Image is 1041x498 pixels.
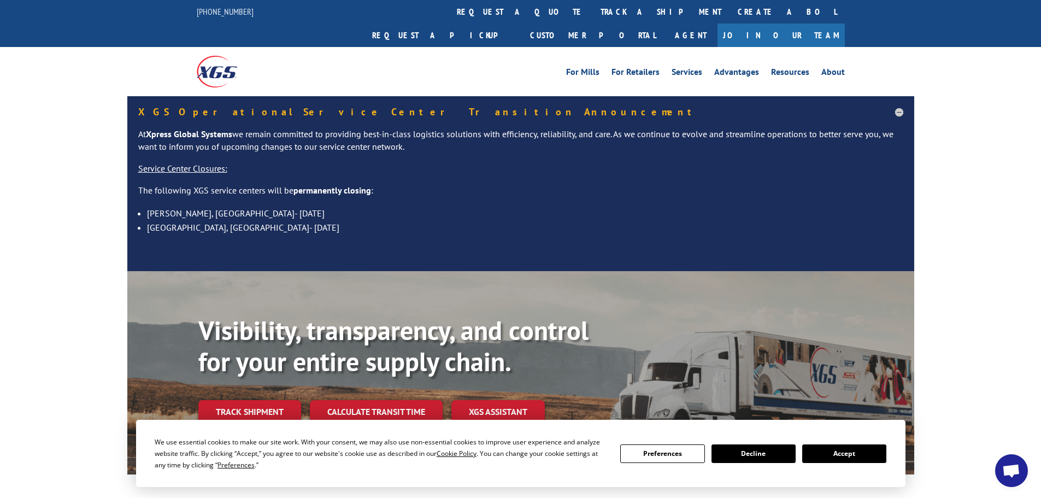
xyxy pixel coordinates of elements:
[672,68,702,80] a: Services
[711,444,796,463] button: Decline
[522,24,664,47] a: Customer Portal
[138,163,227,174] u: Service Center Closures:
[620,444,704,463] button: Preferences
[437,449,477,458] span: Cookie Policy
[611,68,660,80] a: For Retailers
[995,454,1028,487] a: Open chat
[664,24,717,47] a: Agent
[310,400,443,424] a: Calculate transit time
[138,107,903,117] h5: XGS Operational Service Center Transition Announcement
[771,68,809,80] a: Resources
[217,460,255,470] span: Preferences
[364,24,522,47] a: Request a pickup
[717,24,845,47] a: Join Our Team
[198,400,301,423] a: Track shipment
[146,128,232,139] strong: Xpress Global Systems
[714,68,759,80] a: Advantages
[138,184,903,206] p: The following XGS service centers will be :
[147,220,903,235] li: [GEOGRAPHIC_DATA], [GEOGRAPHIC_DATA]- [DATE]
[802,444,886,463] button: Accept
[451,400,545,424] a: XGS ASSISTANT
[566,68,599,80] a: For Mills
[293,185,371,196] strong: permanently closing
[197,6,254,17] a: [PHONE_NUMBER]
[147,206,903,220] li: [PERSON_NAME], [GEOGRAPHIC_DATA]- [DATE]
[136,420,905,487] div: Cookie Consent Prompt
[138,128,903,163] p: At we remain committed to providing best-in-class logistics solutions with efficiency, reliabilit...
[198,313,589,379] b: Visibility, transparency, and control for your entire supply chain.
[821,68,845,80] a: About
[155,436,607,471] div: We use essential cookies to make our site work. With your consent, we may also use non-essential ...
